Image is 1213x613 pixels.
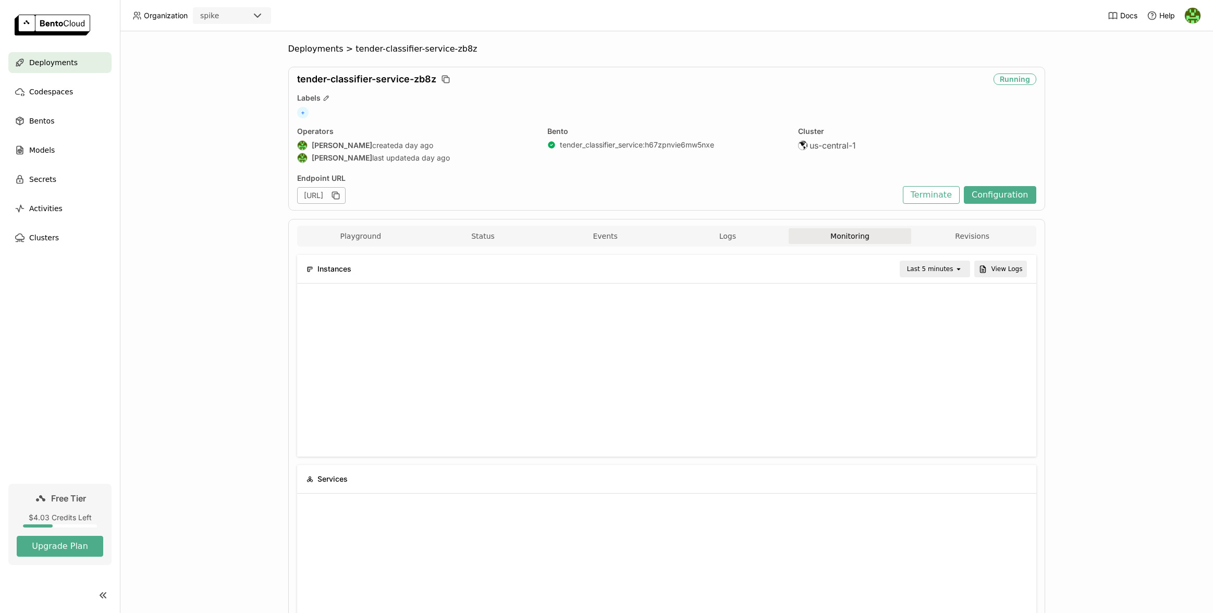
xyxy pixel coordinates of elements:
span: Activities [29,202,63,215]
button: Status [422,228,544,244]
svg: open [954,265,963,273]
span: Bentos [29,115,54,127]
a: Bentos [8,111,112,131]
span: us-central-1 [810,140,856,151]
span: Deployments [29,56,78,69]
a: Free Tier$4.03 Credits LeftUpgrade Plan [8,484,112,565]
span: Secrets [29,173,56,186]
button: Upgrade Plan [17,536,103,557]
span: Codespaces [29,85,73,98]
div: Running [994,73,1036,85]
span: Instances [317,263,351,275]
span: Deployments [288,44,344,54]
iframe: Number of Replicas [305,292,1028,448]
span: a day ago [399,141,433,150]
div: [URL] [297,187,346,204]
button: Monitoring [789,228,911,244]
span: Services [317,473,348,485]
div: spike [200,10,219,21]
div: Operators [297,127,535,136]
a: Models [8,140,112,161]
span: Logs [719,231,736,241]
div: Labels [297,93,1036,103]
span: + [297,107,309,118]
img: logo [15,15,90,35]
span: Docs [1120,11,1137,20]
div: $4.03 Credits Left [17,513,103,522]
strong: [PERSON_NAME] [312,153,372,163]
a: Secrets [8,169,112,190]
button: Events [544,228,667,244]
a: Activities [8,198,112,219]
span: tender-classifier-service-zb8z [356,44,477,54]
div: Last 5 minutes [907,264,953,274]
a: Clusters [8,227,112,248]
span: Free Tier [51,493,86,504]
span: Clusters [29,231,59,244]
div: last updated [297,153,535,163]
input: Selected spike. [220,11,221,21]
span: tender-classifier-service-zb8z [297,73,436,85]
button: Configuration [964,186,1036,204]
span: a day ago [415,153,450,163]
a: tender_classifier_service:h67zpnvie6mw5nxe [560,140,714,150]
span: Organization [144,11,188,20]
div: created [297,140,535,151]
button: View Logs [974,261,1027,277]
button: Revisions [911,228,1034,244]
div: Bento [547,127,786,136]
img: Michael Gendy [298,153,307,163]
div: Cluster [798,127,1036,136]
img: Michael Gendy [298,141,307,150]
span: > [344,44,356,54]
span: Models [29,144,55,156]
a: Codespaces [8,81,112,102]
div: Help [1147,10,1175,21]
a: Docs [1108,10,1137,21]
div: Endpoint URL [297,174,898,183]
nav: Breadcrumbs navigation [288,44,1045,54]
a: Deployments [8,52,112,73]
strong: [PERSON_NAME] [312,141,372,150]
img: Michael Gendy [1185,8,1200,23]
span: Help [1159,11,1175,20]
button: Playground [300,228,422,244]
button: Terminate [903,186,960,204]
